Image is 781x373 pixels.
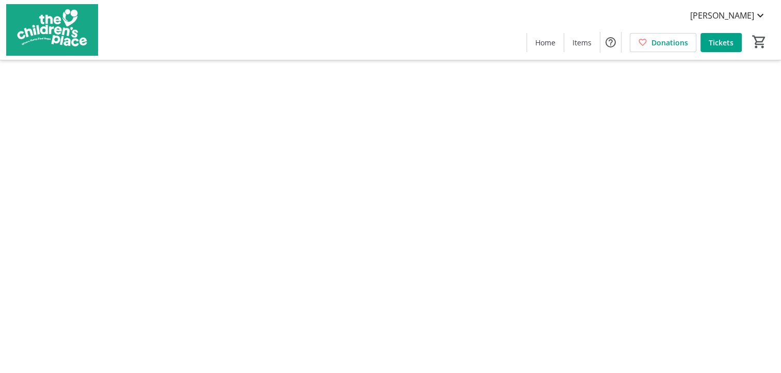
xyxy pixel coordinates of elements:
[750,33,769,51] button: Cart
[572,37,592,48] span: Items
[709,37,734,48] span: Tickets
[535,37,555,48] span: Home
[600,32,621,53] button: Help
[700,33,742,52] a: Tickets
[682,7,775,24] button: [PERSON_NAME]
[690,9,754,22] span: [PERSON_NAME]
[564,33,600,52] a: Items
[6,4,98,56] img: The Children's Place's Logo
[527,33,564,52] a: Home
[651,37,688,48] span: Donations
[630,33,696,52] a: Donations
